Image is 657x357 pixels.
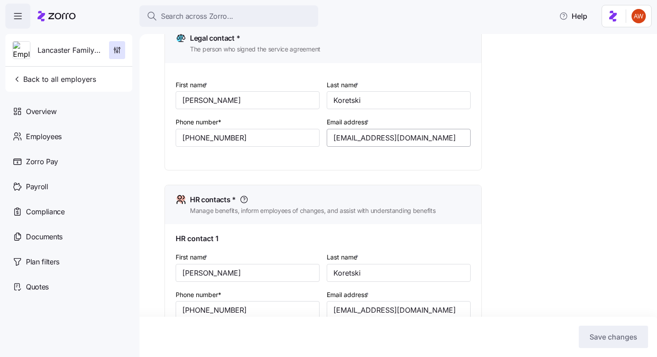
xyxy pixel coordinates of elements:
span: Help [559,11,587,21]
label: Last name [327,252,360,262]
img: Employer logo [13,42,30,59]
input: (212) 456-7890 [176,301,320,319]
span: Manage benefits, inform employees of changes, and assist with understanding benefits [190,206,435,215]
input: Type first name [176,264,320,282]
span: The person who signed the service agreement [190,45,320,54]
label: Last name [327,80,360,90]
a: Zorro Pay [5,149,132,174]
a: Quotes [5,274,132,299]
input: (212) 456-7890 [176,129,320,147]
span: Search across Zorro... [161,11,233,22]
span: Quotes [26,281,49,293]
input: Type email address [327,301,471,319]
a: Documents [5,224,132,249]
input: Type email address [327,129,471,147]
img: 3c671664b44671044fa8929adf5007c6 [632,9,646,23]
label: Phone number* [176,117,221,127]
a: Payroll [5,174,132,199]
label: Phone number* [176,290,221,300]
label: First name [176,252,209,262]
span: Employees [26,131,62,142]
span: Overview [26,106,56,117]
button: Back to all employers [9,70,100,88]
a: Plan filters [5,249,132,274]
span: Lancaster Family Health Care Clinic LC [38,45,102,56]
input: Type last name [327,91,471,109]
input: Type first name [176,91,320,109]
a: Overview [5,99,132,124]
span: Zorro Pay [26,156,58,167]
input: Type last name [327,264,471,282]
span: HR contacts * [190,194,236,205]
span: Payroll [26,181,48,192]
span: Plan filters [26,256,59,268]
button: Search across Zorro... [139,5,318,27]
span: Back to all employers [13,74,96,85]
span: Legal contact * [190,33,240,44]
label: Email address [327,117,371,127]
a: Employees [5,124,132,149]
span: Documents [26,231,63,242]
span: Compliance [26,206,65,217]
span: HR contact 1 [176,233,219,244]
label: First name [176,80,209,90]
span: Save changes [590,331,637,342]
a: Compliance [5,199,132,224]
button: Help [552,7,594,25]
button: Save changes [579,326,648,348]
label: Email address [327,290,371,300]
